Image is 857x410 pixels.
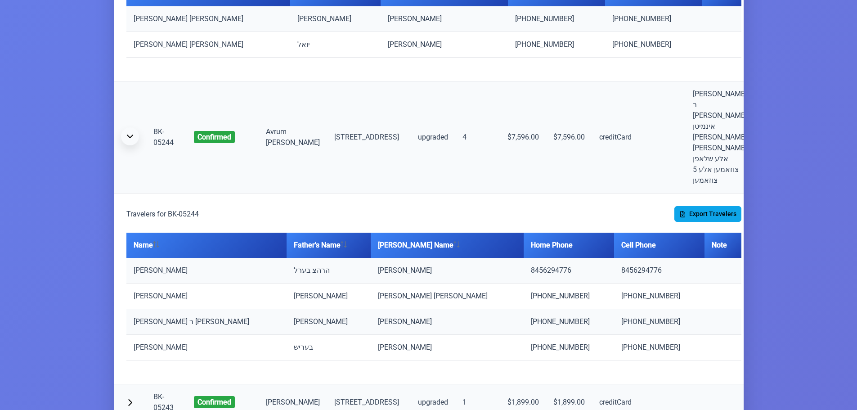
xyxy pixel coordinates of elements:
td: הרהצ בערל [287,258,371,284]
td: upgraded [411,81,455,194]
th: [PERSON_NAME] Name [371,233,524,258]
td: [PERSON_NAME] [371,258,524,284]
td: [PERSON_NAME] ר [PERSON_NAME] אינמיטן [PERSON_NAME] [PERSON_NAME] אלע שלאפן צוזאמען אלע 5 צוזאמען [686,81,754,194]
td: [PERSON_NAME] [126,284,287,309]
th: Name [126,233,287,258]
td: יואל [290,32,381,58]
td: [PHONE_NUMBER] [614,309,704,335]
td: בעריש [287,335,371,360]
th: Father's Name [287,233,371,258]
td: [PHONE_NUMBER] [614,284,704,309]
td: [PERSON_NAME] [126,258,287,284]
td: [PERSON_NAME] [287,284,371,309]
td: [PERSON_NAME] ר [PERSON_NAME] [126,309,287,335]
a: BK-05244 [153,127,174,147]
td: [PHONE_NUMBER] [605,6,702,32]
td: [STREET_ADDRESS] [327,81,411,194]
td: $7,596.00 [546,81,592,194]
span: confirmed [194,131,235,143]
td: [PHONE_NUMBER] [614,335,704,360]
h5: Travelers for BK-05244 [126,209,199,220]
td: [PHONE_NUMBER] [508,6,605,32]
td: [PHONE_NUMBER] [508,32,605,58]
td: [PERSON_NAME] [381,6,508,32]
th: Cell Phone [614,233,704,258]
td: [PERSON_NAME] [371,309,524,335]
td: 4 [455,81,500,194]
span: confirmed [194,396,235,408]
td: [PERSON_NAME] [PERSON_NAME] [126,6,291,32]
td: [PERSON_NAME] [PERSON_NAME] [126,32,291,58]
th: Note [704,233,741,258]
button: Export Travelers [674,206,741,222]
td: [PHONE_NUMBER] [524,309,614,335]
span: Export Travelers [689,209,736,219]
td: [PERSON_NAME] [381,32,508,58]
td: [PHONE_NUMBER] [524,335,614,360]
td: [PERSON_NAME] [PERSON_NAME] [371,284,524,309]
td: creditCard [592,81,639,194]
td: [PERSON_NAME] [287,309,371,335]
th: Home Phone [524,233,614,258]
td: 8456294776 [524,258,614,284]
td: 8456294776 [614,258,704,284]
td: [PERSON_NAME] [290,6,381,32]
td: Avrum [PERSON_NAME] [259,81,327,194]
td: [PHONE_NUMBER] [524,284,614,309]
td: $7,596.00 [500,81,546,194]
td: [PERSON_NAME] [126,335,287,360]
td: [PHONE_NUMBER] [605,32,702,58]
td: [PERSON_NAME] [371,335,524,360]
